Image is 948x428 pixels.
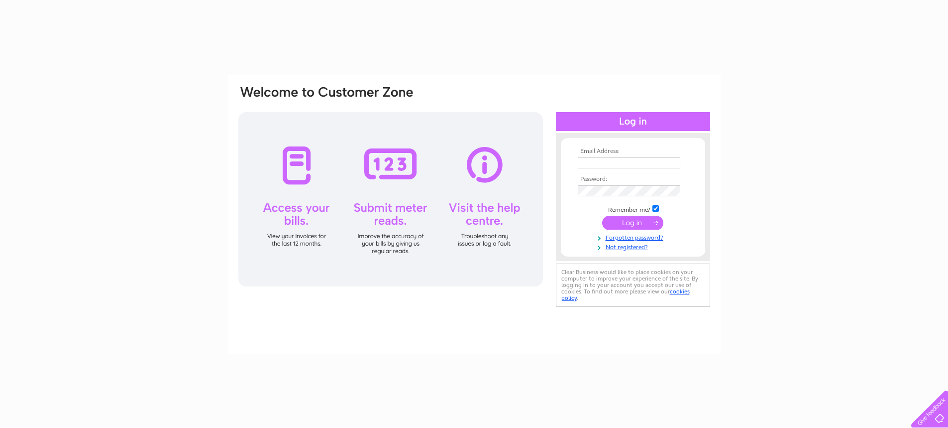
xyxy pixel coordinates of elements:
[556,264,710,307] div: Clear Business would like to place cookies on your computer to improve your experience of the sit...
[575,148,691,155] th: Email Address:
[578,232,691,242] a: Forgotten password?
[602,216,663,230] input: Submit
[578,242,691,251] a: Not registered?
[561,288,690,301] a: cookies policy
[575,176,691,183] th: Password:
[575,204,691,214] td: Remember me?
